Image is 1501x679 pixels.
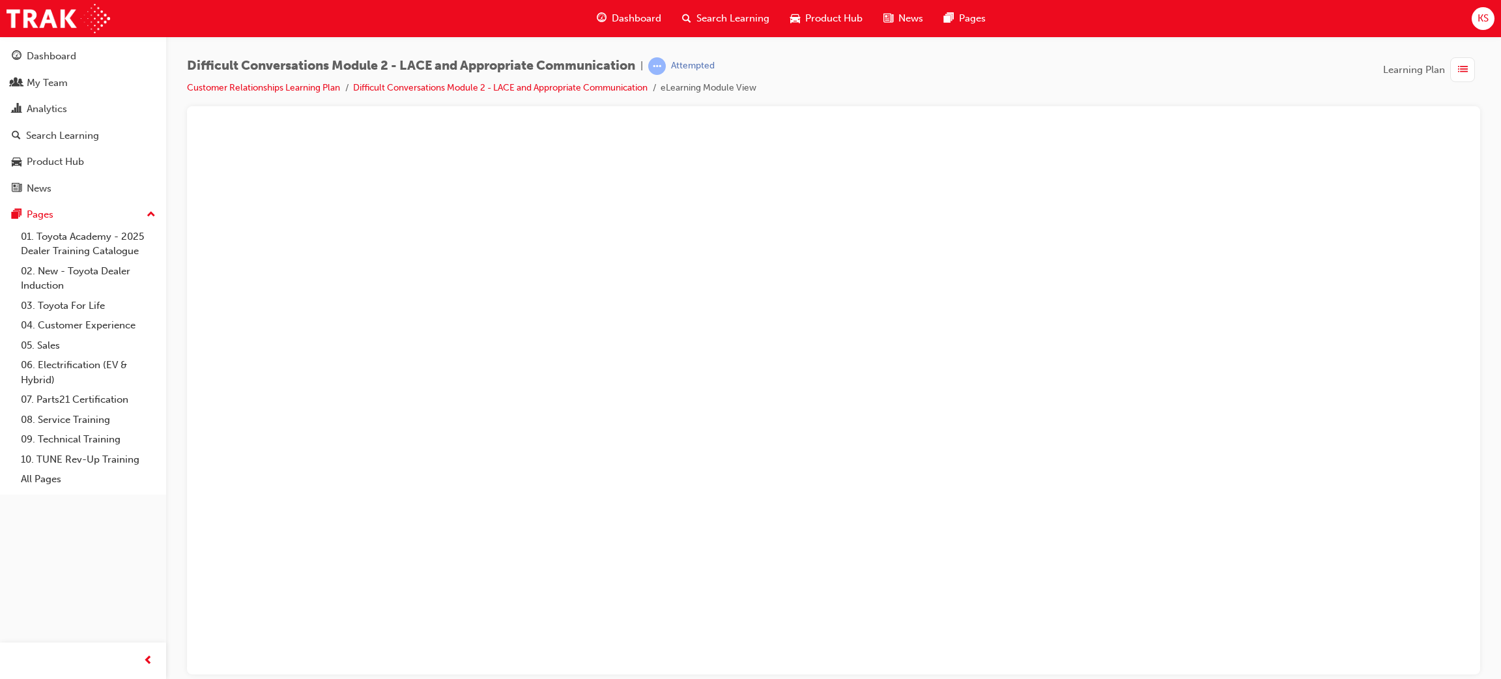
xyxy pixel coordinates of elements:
span: KS [1478,11,1489,26]
span: Pages [959,11,986,26]
a: 09. Technical Training [16,429,161,450]
a: 03. Toyota For Life [16,296,161,316]
a: News [5,177,161,201]
img: Trak [7,4,110,33]
a: guage-iconDashboard [586,5,672,32]
button: Learning Plan [1383,57,1480,82]
span: prev-icon [143,653,153,669]
a: Search Learning [5,124,161,148]
span: pages-icon [944,10,954,27]
span: search-icon [682,10,691,27]
a: Difficult Conversations Module 2 - LACE and Appropriate Communication [353,82,648,93]
a: Customer Relationships Learning Plan [187,82,340,93]
button: Pages [5,203,161,227]
span: pages-icon [12,209,21,221]
div: My Team [27,76,68,91]
span: Difficult Conversations Module 2 - LACE and Appropriate Communication [187,59,635,74]
a: My Team [5,71,161,95]
a: Dashboard [5,44,161,68]
span: Dashboard [612,11,661,26]
a: car-iconProduct Hub [780,5,873,32]
span: | [640,59,643,74]
span: Product Hub [805,11,863,26]
span: chart-icon [12,104,21,115]
span: up-icon [147,207,156,224]
span: list-icon [1458,62,1468,78]
span: car-icon [790,10,800,27]
span: news-icon [883,10,893,27]
a: 05. Sales [16,336,161,356]
div: Dashboard [27,49,76,64]
a: 01. Toyota Academy - 2025 Dealer Training Catalogue [16,227,161,261]
span: Search Learning [696,11,769,26]
span: guage-icon [12,51,21,63]
a: 04. Customer Experience [16,315,161,336]
span: news-icon [12,183,21,195]
a: 06. Electrification (EV & Hybrid) [16,355,161,390]
div: Product Hub [27,154,84,169]
button: KS [1472,7,1494,30]
span: car-icon [12,156,21,168]
div: Search Learning [26,128,99,143]
a: All Pages [16,469,161,489]
div: News [27,181,51,196]
span: guage-icon [597,10,607,27]
span: people-icon [12,78,21,89]
span: Learning Plan [1383,63,1445,78]
span: learningRecordVerb_ATTEMPT-icon [648,57,666,75]
a: news-iconNews [873,5,934,32]
a: 10. TUNE Rev-Up Training [16,450,161,470]
div: Pages [27,207,53,222]
li: eLearning Module View [661,81,756,96]
a: Product Hub [5,150,161,174]
a: pages-iconPages [934,5,996,32]
div: Analytics [27,102,67,117]
a: search-iconSearch Learning [672,5,780,32]
span: search-icon [12,130,21,142]
div: Attempted [671,60,715,72]
button: DashboardMy TeamAnalyticsSearch LearningProduct HubNews [5,42,161,203]
a: 08. Service Training [16,410,161,430]
a: 07. Parts21 Certification [16,390,161,410]
span: News [898,11,923,26]
a: Analytics [5,97,161,121]
a: 02. New - Toyota Dealer Induction [16,261,161,296]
